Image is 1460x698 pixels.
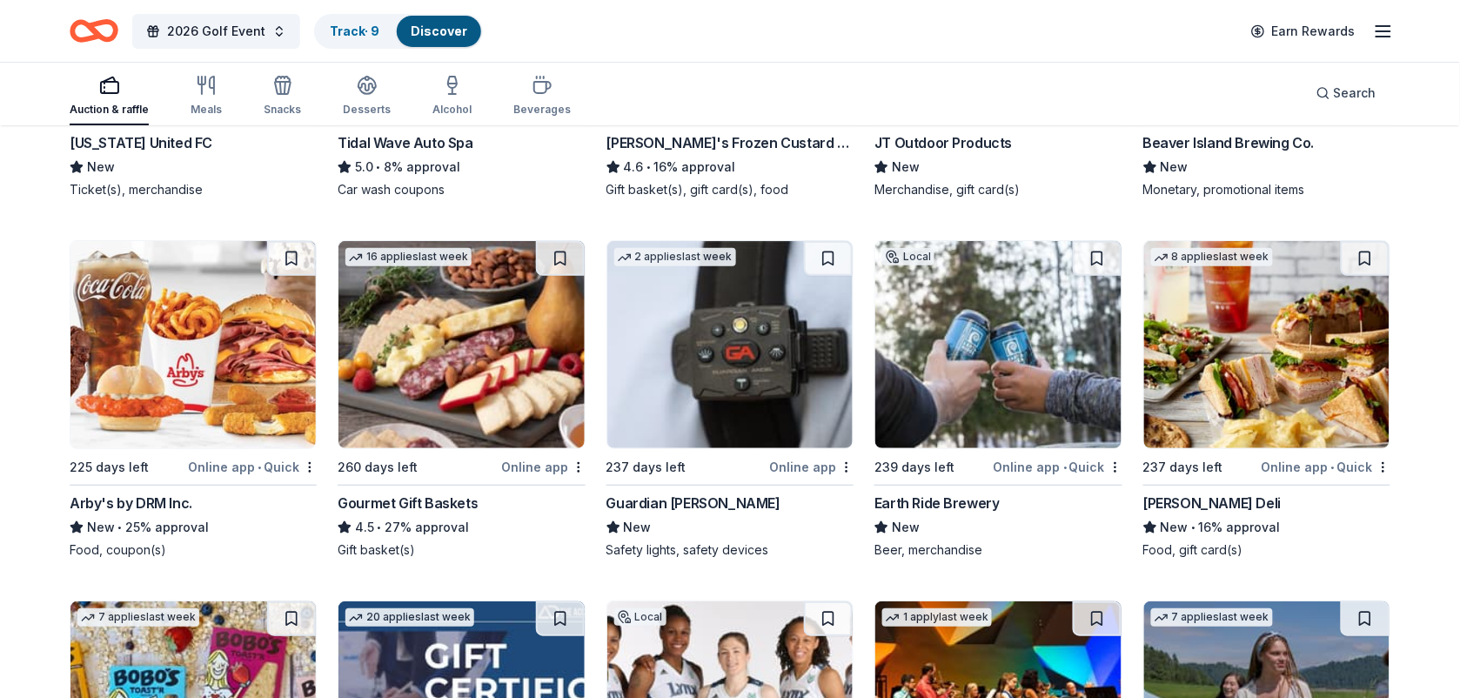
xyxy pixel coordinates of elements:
div: Online app Quick [1262,456,1390,478]
div: Beverages [513,103,571,117]
a: Image for McAlister's Deli8 applieslast week237 days leftOnline app•Quick[PERSON_NAME] DeliNew•16... [1143,240,1390,559]
img: Image for Earth Ride Brewery [875,241,1121,448]
span: New [624,517,652,538]
a: Track· 9 [330,23,379,38]
div: Desserts [343,103,391,117]
a: Image for Earth Ride BreweryLocal239 days leftOnline app•QuickEarth Ride BreweryNewBeer, merchandise [874,240,1122,559]
span: New [87,517,115,538]
div: Gourmet Gift Baskets [338,493,478,513]
a: Earn Rewards [1241,16,1366,47]
a: Image for Guardian Angel Device2 applieslast week237 days leftOnline appGuardian [PERSON_NAME]New... [606,240,854,559]
span: • [646,160,651,174]
div: Online app [501,456,586,478]
button: Desserts [343,68,391,125]
span: Search [1334,83,1376,104]
div: 25% approval [70,517,317,538]
div: Arby's by DRM Inc. [70,493,192,513]
div: Online app Quick [188,456,317,478]
div: Monetary, promotional items [1143,181,1390,198]
span: • [378,520,382,534]
div: Beaver Island Brewing Co. [1143,132,1315,153]
div: Merchandise, gift card(s) [874,181,1122,198]
span: New [892,157,920,178]
div: Online app [769,456,854,478]
button: 2026 Golf Event [132,14,300,49]
div: Gift basket(s), gift card(s), food [606,181,854,198]
div: Tidal Wave Auto Spa [338,132,472,153]
div: 2 applies last week [614,248,736,266]
div: 239 days left [874,457,954,478]
div: Safety lights, safety devices [606,541,854,559]
span: 5.0 [355,157,373,178]
span: 2026 Golf Event [167,21,265,42]
div: 8 applies last week [1151,248,1273,266]
div: Auction & raffle [70,103,149,117]
span: • [258,460,261,474]
div: [PERSON_NAME] Deli [1143,493,1282,513]
div: 8% approval [338,157,585,178]
div: 237 days left [1143,457,1223,478]
div: Ticket(s), merchandise [70,181,317,198]
div: Guardian [PERSON_NAME] [606,493,780,513]
div: Earth Ride Brewery [874,493,1000,513]
span: • [1191,520,1195,534]
button: Beverages [513,68,571,125]
div: 16% approval [606,157,854,178]
span: New [87,157,115,178]
div: Gift basket(s) [338,541,585,559]
div: Meals [191,103,222,117]
a: Home [70,10,118,51]
div: JT Outdoor Products [874,132,1012,153]
span: New [1161,157,1189,178]
button: Meals [191,68,222,125]
div: Snacks [264,103,301,117]
button: Auction & raffle [70,68,149,125]
a: Discover [411,23,467,38]
div: Food, gift card(s) [1143,541,1390,559]
button: Snacks [264,68,301,125]
span: • [117,520,122,534]
div: 225 days left [70,457,149,478]
a: Image for Arby's by DRM Inc.225 days leftOnline app•QuickArby's by DRM Inc.New•25% approvalFood, ... [70,240,317,559]
div: [US_STATE] United FC [70,132,212,153]
span: • [1331,460,1335,474]
div: Food, coupon(s) [70,541,317,559]
div: [PERSON_NAME]'s Frozen Custard & Steakburgers [606,132,854,153]
div: Car wash coupons [338,181,585,198]
div: 16% approval [1143,517,1390,538]
button: Track· 9Discover [314,14,483,49]
img: Image for McAlister's Deli [1144,241,1390,448]
div: 260 days left [338,457,418,478]
div: 7 applies last week [77,608,199,627]
span: • [377,160,381,174]
span: New [1161,517,1189,538]
img: Image for Gourmet Gift Baskets [338,241,584,448]
div: Local [614,608,666,626]
img: Image for Arby's by DRM Inc. [70,241,316,448]
div: Alcohol [432,103,472,117]
button: Alcohol [432,68,472,125]
div: Online app Quick [994,456,1122,478]
span: 4.5 [355,517,374,538]
div: 1 apply last week [882,608,992,627]
div: Beer, merchandise [874,541,1122,559]
button: Search [1303,76,1390,111]
span: 4.6 [624,157,644,178]
div: 20 applies last week [345,608,474,627]
div: Local [882,248,934,265]
span: New [892,517,920,538]
div: 7 applies last week [1151,608,1273,627]
div: 237 days left [606,457,686,478]
span: • [1063,460,1067,474]
div: 27% approval [338,517,585,538]
a: Image for Gourmet Gift Baskets16 applieslast week260 days leftOnline appGourmet Gift Baskets4.5•2... [338,240,585,559]
div: 16 applies last week [345,248,472,266]
img: Image for Guardian Angel Device [607,241,853,448]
